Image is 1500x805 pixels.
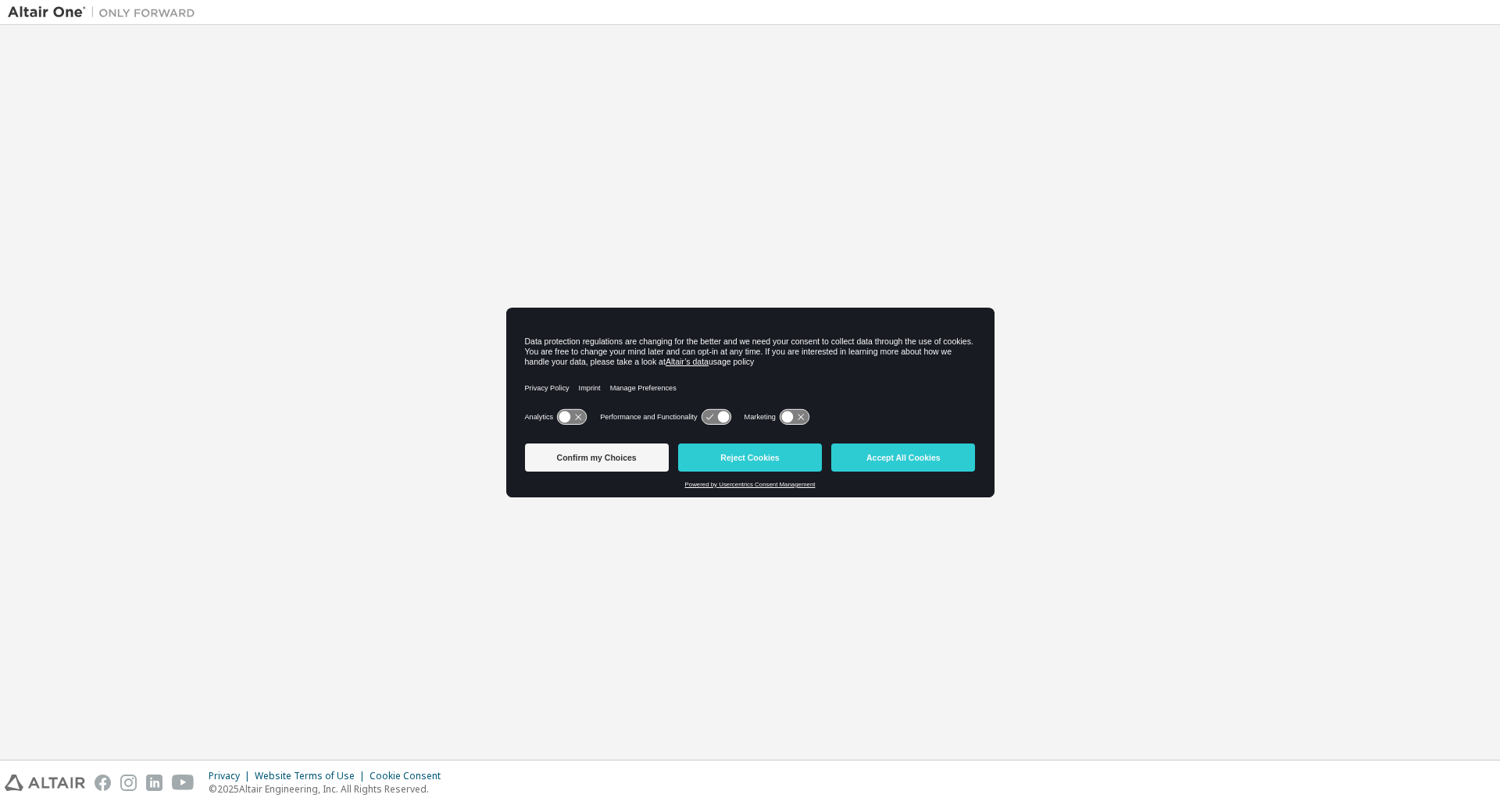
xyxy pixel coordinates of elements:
img: youtube.svg [172,775,195,791]
img: instagram.svg [120,775,137,791]
p: © 2025 Altair Engineering, Inc. All Rights Reserved. [209,782,450,796]
img: facebook.svg [95,775,111,791]
div: Cookie Consent [370,770,450,782]
img: altair_logo.svg [5,775,85,791]
img: Altair One [8,5,203,20]
img: linkedin.svg [146,775,162,791]
div: Website Terms of Use [255,770,370,782]
div: Privacy [209,770,255,782]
